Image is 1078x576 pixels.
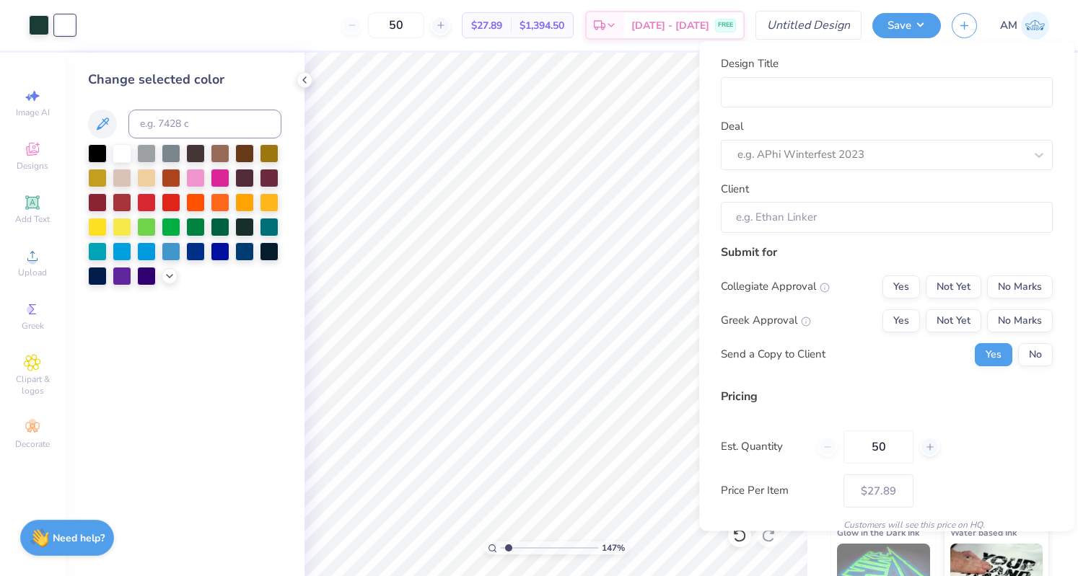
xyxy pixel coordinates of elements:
div: Pricing [721,388,1053,405]
span: $27.89 [471,18,502,33]
span: FREE [718,20,733,30]
button: Save [872,13,941,38]
span: Glow in the Dark Ink [837,525,919,540]
label: Est. Quantity [721,439,807,456]
div: Customers will see this price on HQ. [721,518,1053,531]
button: No Marks [987,275,1053,298]
span: Clipart & logos [7,373,58,396]
div: Greek Approval [721,313,811,329]
button: Yes [975,343,1012,366]
img: Amanda Mudry [1021,12,1049,40]
input: e.g. Ethan Linker [721,202,1053,233]
span: Decorate [15,438,50,450]
span: Water based Ink [950,525,1017,540]
span: 147 % [602,541,625,554]
div: Change selected color [88,70,281,89]
span: [DATE] - [DATE] [631,18,709,33]
span: AM [1000,17,1017,34]
input: Untitled Design [755,11,862,40]
span: Designs [17,160,48,172]
button: No Marks [987,309,1053,332]
span: Greek [22,320,44,332]
input: – – [368,12,424,38]
button: Not Yet [926,275,981,298]
span: Upload [18,267,47,278]
button: Yes [882,275,920,298]
input: – – [843,430,913,464]
div: Collegiate Approval [721,279,830,296]
a: AM [1000,12,1049,40]
div: Submit for [721,244,1053,261]
button: No [1018,343,1053,366]
strong: Need help? [53,531,105,545]
label: Deal [721,118,743,135]
button: Yes [882,309,920,332]
input: e.g. 7428 c [128,110,281,138]
span: Add Text [15,213,50,225]
div: Send a Copy to Client [721,347,825,363]
label: Client [721,181,749,198]
span: Image AI [16,107,50,118]
span: $1,394.50 [520,18,564,33]
button: Not Yet [926,309,981,332]
label: Design Title [721,56,779,72]
label: Price Per Item [721,483,833,500]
